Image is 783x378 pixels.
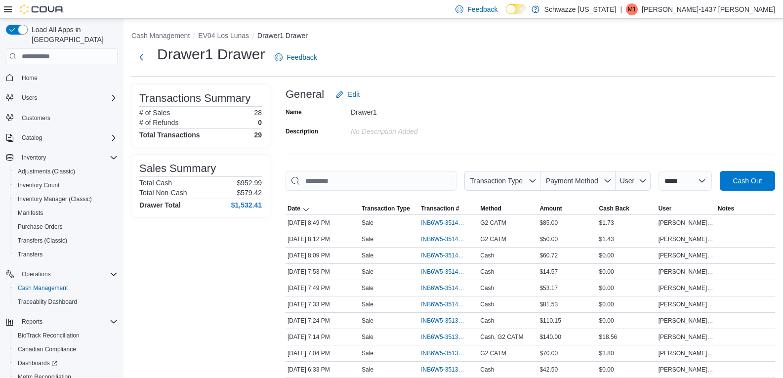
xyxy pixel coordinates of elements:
span: INB6W5-3513872 [421,349,466,357]
div: $0.00 [597,250,657,261]
span: Cash [480,300,494,308]
span: Catalog [18,132,118,144]
span: Feedback [287,52,317,62]
a: Home [18,72,41,84]
span: Transfers (Classic) [18,237,67,245]
span: Inventory Manager (Classic) [18,195,92,203]
a: Canadian Compliance [14,343,80,355]
span: Purchase Orders [14,221,118,233]
span: User [659,205,672,212]
button: Reports [18,316,46,328]
span: $14.57 [539,268,558,276]
h4: $1,532.41 [231,201,262,209]
span: [PERSON_NAME]-3319 [PERSON_NAME] [659,235,714,243]
input: Dark Mode [506,4,527,14]
div: $1.73 [597,217,657,229]
span: Inventory Count [18,181,60,189]
span: Cash [480,284,494,292]
div: [DATE] 7:14 PM [286,331,360,343]
span: $110.15 [539,317,561,325]
a: Dashboards [14,357,61,369]
button: Method [478,203,537,214]
button: INB6W5-3513920 [421,331,476,343]
span: INB6W5-3514198 [421,235,466,243]
button: INB6W5-3514016 [421,298,476,310]
span: Cash [480,252,494,259]
a: Inventory Manager (Classic) [14,193,96,205]
button: Edit [332,84,364,104]
span: Traceabilty Dashboard [18,298,77,306]
button: Transaction Type [360,203,419,214]
span: Operations [18,268,118,280]
button: Canadian Compliance [10,342,122,356]
span: G2 CATM [480,235,506,243]
button: Cash Back [597,203,657,214]
h4: 29 [254,131,262,139]
div: Mariah-1437 Marquez [626,3,638,15]
span: $85.00 [539,219,558,227]
button: Date [286,203,360,214]
span: Users [18,92,118,104]
span: [PERSON_NAME]-3319 [PERSON_NAME] [659,317,714,325]
div: $0.00 [597,364,657,376]
button: BioTrack Reconciliation [10,329,122,342]
span: Adjustments (Classic) [14,166,118,177]
button: INB6W5-3513872 [421,347,476,359]
a: Purchase Orders [14,221,67,233]
button: Transfers (Classic) [10,234,122,248]
span: Transfers [14,249,118,260]
div: $0.00 [597,282,657,294]
input: This is a search bar. As you type, the results lower in the page will automatically filter. [286,171,456,191]
p: 0 [258,119,262,126]
span: Home [18,71,118,84]
p: Sale [362,366,373,374]
a: Transfers (Classic) [14,235,71,247]
button: Cash Management [131,32,190,40]
span: $50.00 [539,235,558,243]
span: Transaction # [421,205,459,212]
button: Cash Management [10,281,122,295]
div: [DATE] 8:12 PM [286,233,360,245]
h6: Total Cash [139,179,172,187]
span: Transaction Type [362,205,410,212]
button: Inventory Manager (Classic) [10,192,122,206]
p: $579.42 [237,189,262,197]
span: INB6W5-3514016 [421,300,466,308]
span: INB6W5-3514095 [421,284,466,292]
span: [PERSON_NAME]-3319 [PERSON_NAME] [659,300,714,308]
h3: Transactions Summary [139,92,250,104]
div: [DATE] 8:09 PM [286,250,360,261]
span: Transaction Type [470,177,523,185]
span: Payment Method [546,177,598,185]
span: [PERSON_NAME]-3319 [PERSON_NAME] [659,349,714,357]
span: BioTrack Reconciliation [18,332,80,339]
span: Load All Apps in [GEOGRAPHIC_DATA] [28,25,118,44]
span: Canadian Compliance [18,345,76,353]
a: Manifests [14,207,47,219]
span: Transfers [18,251,42,258]
span: [PERSON_NAME]-3319 [PERSON_NAME] [659,252,714,259]
h3: Sales Summary [139,163,216,174]
div: $0.00 [597,315,657,327]
button: Reports [2,315,122,329]
span: INB6W5-3514116 [421,268,466,276]
button: Adjustments (Classic) [10,165,122,178]
button: Cash Out [720,171,775,191]
button: Inventory [2,151,122,165]
div: $3.80 [597,347,657,359]
button: INB6W5-3514351 [421,217,476,229]
span: $140.00 [539,333,561,341]
span: Catalog [22,134,42,142]
button: Notes [716,203,775,214]
h3: General [286,88,324,100]
span: BioTrack Reconciliation [14,330,118,341]
h1: Drawer1 Drawer [157,44,265,64]
div: [DATE] 8:49 PM [286,217,360,229]
div: $18.56 [597,331,657,343]
span: Purchase Orders [18,223,63,231]
button: User [657,203,716,214]
button: Transaction Type [464,171,540,191]
button: INB6W5-3514185 [421,250,476,261]
button: Drawer1 Drawer [257,32,308,40]
span: Cash Management [18,284,68,292]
